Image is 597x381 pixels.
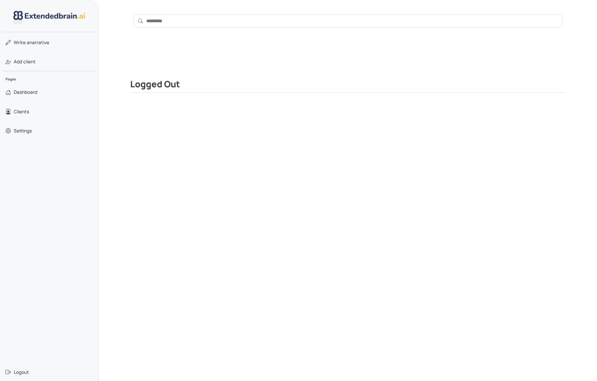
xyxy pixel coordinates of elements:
[14,89,37,96] span: Dashboard
[14,39,49,46] span: narrative
[14,108,29,115] span: Clients
[14,369,29,376] span: Logout
[14,39,29,46] span: Write a
[130,79,566,93] h2: Logged Out
[14,58,36,65] span: Add client
[14,127,32,134] span: Settings
[13,11,85,24] img: logo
